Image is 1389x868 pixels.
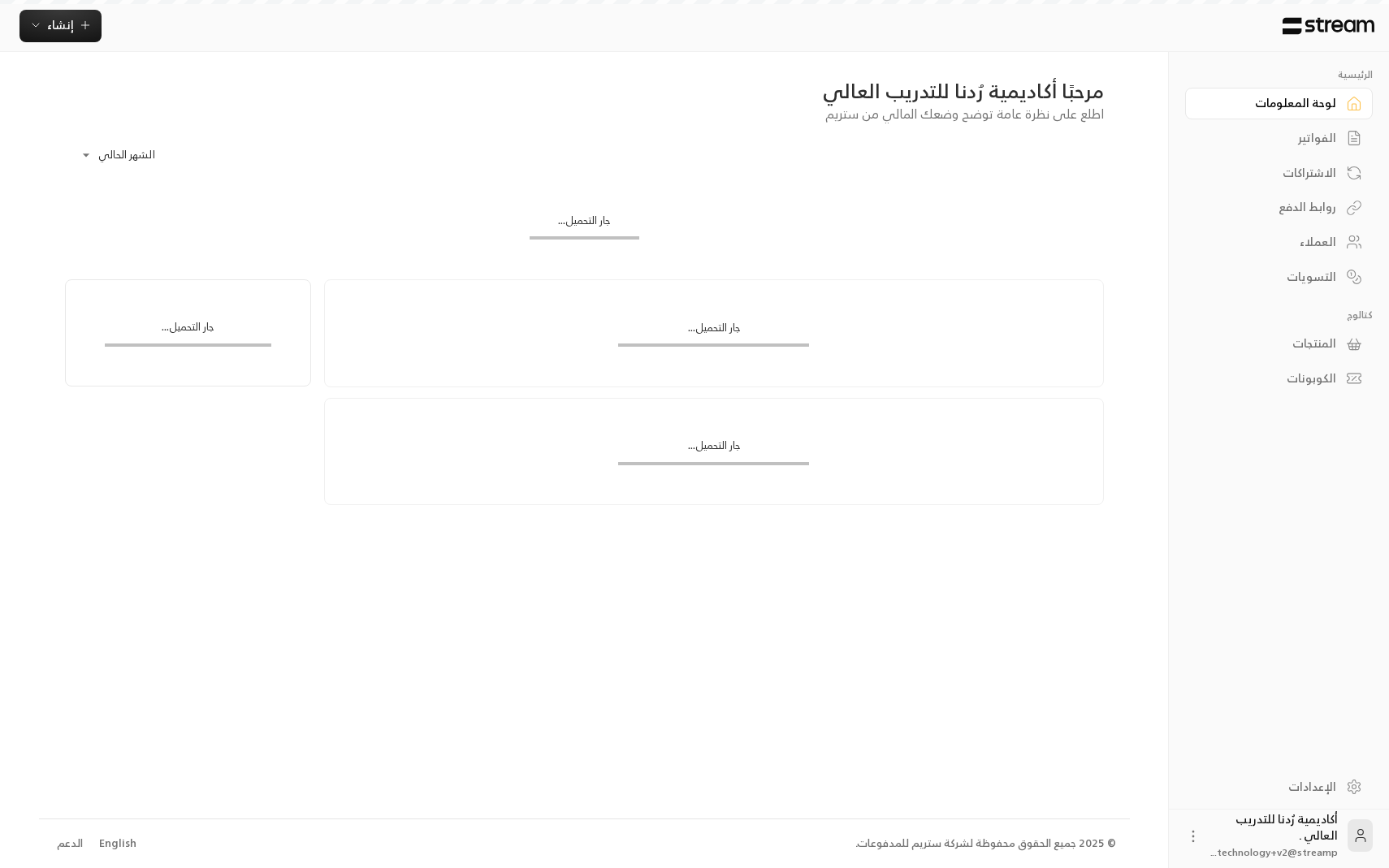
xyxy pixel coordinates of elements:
div: التسويات [1205,269,1336,285]
button: إنشاء [19,10,102,42]
div: روابط الدفع [1205,199,1336,215]
a: المنتجات [1185,328,1373,360]
a: الكوبونات [1185,363,1373,395]
a: روابط الدفع [1185,192,1373,223]
a: الإعدادات [1185,771,1373,802]
p: الرئيسية [1185,68,1373,81]
div: مرحبًا أكاديمية رُدنا للتدريب العالي [65,78,1104,104]
div: جار التحميل... [618,320,809,343]
a: العملاء [1185,227,1373,258]
div: English [99,836,136,852]
a: الدعم [52,829,89,858]
div: الكوبونات [1205,370,1336,386]
a: الفواتير [1185,123,1373,154]
img: Logo [1281,17,1376,35]
div: © 2025 جميع الحقوق محفوظة لشركة ستريم للمدفوعات. [855,836,1116,852]
div: الإعدادات [1205,779,1336,795]
p: كتالوج [1185,309,1373,322]
div: الشهر الحالي [72,134,194,176]
span: اطلع على نظرة عامة توضح وضعك المالي من ستريم [825,102,1104,125]
div: جار التحميل... [105,319,271,343]
span: technology+v2@streamp... [1211,844,1338,861]
div: لوحة المعلومات [1205,95,1336,111]
div: المنتجات [1205,335,1336,352]
div: جار التحميل... [530,213,639,236]
span: إنشاء [47,15,74,35]
div: الاشتراكات [1205,165,1336,181]
a: لوحة المعلومات [1185,88,1373,119]
div: أكاديمية رُدنا للتدريب العالي . [1211,811,1338,860]
a: الاشتراكات [1185,157,1373,188]
div: الفواتير [1205,130,1336,146]
a: التسويات [1185,261,1373,292]
div: العملاء [1205,234,1336,250]
div: جار التحميل... [618,438,809,461]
